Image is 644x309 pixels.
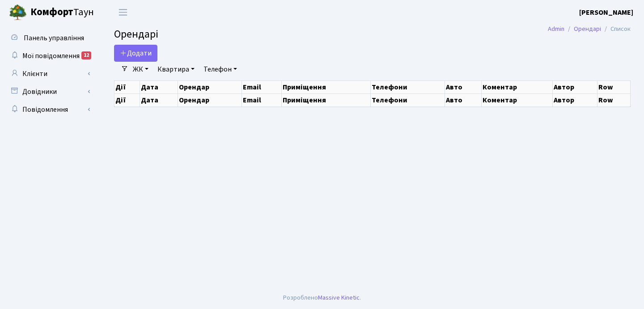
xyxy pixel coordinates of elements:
th: Email [241,93,282,106]
th: Авто [445,80,481,93]
a: Орендарі [574,24,601,34]
th: Телефони [371,80,445,93]
div: Розроблено . [283,293,361,303]
a: Клієнти [4,65,94,83]
a: Довідники [4,83,94,101]
a: Повідомлення [4,101,94,119]
th: Дії [114,80,140,93]
th: Орендар [178,80,241,93]
th: Автор [553,93,597,106]
a: Massive Kinetic [318,293,360,302]
th: Автор [553,80,597,93]
th: Row [597,80,630,93]
span: Панель управління [24,33,84,43]
th: Приміщення [282,80,371,93]
a: ЖК [129,62,152,77]
th: Коментар [481,93,553,106]
nav: breadcrumb [534,20,644,38]
a: Мої повідомлення12 [4,47,94,65]
th: Авто [445,93,481,106]
th: Приміщення [282,93,371,106]
span: Мої повідомлення [22,51,80,61]
th: Телефони [371,93,445,106]
a: Admin [548,24,564,34]
span: Додати [120,48,152,58]
b: Комфорт [30,5,73,19]
th: Email [241,80,282,93]
a: Квартира [154,62,198,77]
a: Додати [114,45,157,62]
th: Дії [114,93,140,106]
a: Телефон [200,62,241,77]
img: logo.png [9,4,27,21]
th: Дата [140,93,178,106]
th: Коментар [481,80,553,93]
span: Таун [30,5,94,20]
th: Row [597,93,630,106]
a: [PERSON_NAME] [579,7,633,18]
span: Орендарі [114,26,158,42]
div: 12 [81,51,91,59]
a: Панель управління [4,29,94,47]
b: [PERSON_NAME] [579,8,633,17]
th: Дата [140,80,178,93]
th: Орендар [178,93,241,106]
li: Список [601,24,631,34]
button: Переключити навігацію [112,5,134,20]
